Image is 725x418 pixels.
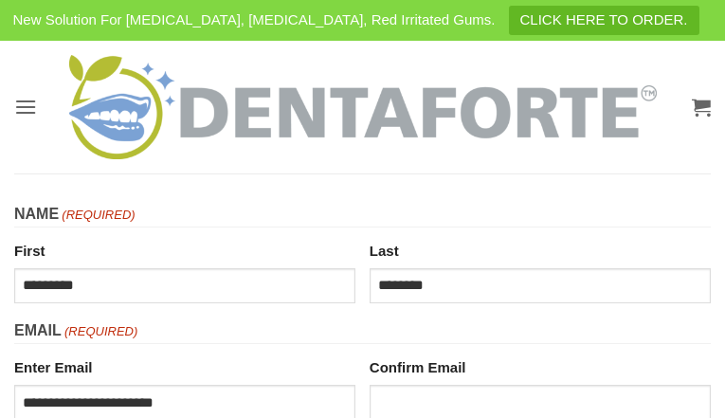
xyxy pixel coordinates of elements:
label: First [14,235,355,263]
a: CLICK HERE TO ORDER. [509,6,699,35]
a: View cart [692,86,711,128]
label: Last [370,235,711,263]
img: DENTAFORTE™ [69,55,657,159]
span: (Required) [63,322,137,342]
span: (Required) [61,206,136,226]
a: Menu [14,83,37,130]
label: Confirm Email [370,352,711,379]
label: Enter Email [14,352,355,379]
legend: Email [14,318,711,344]
legend: Name [14,202,711,227]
